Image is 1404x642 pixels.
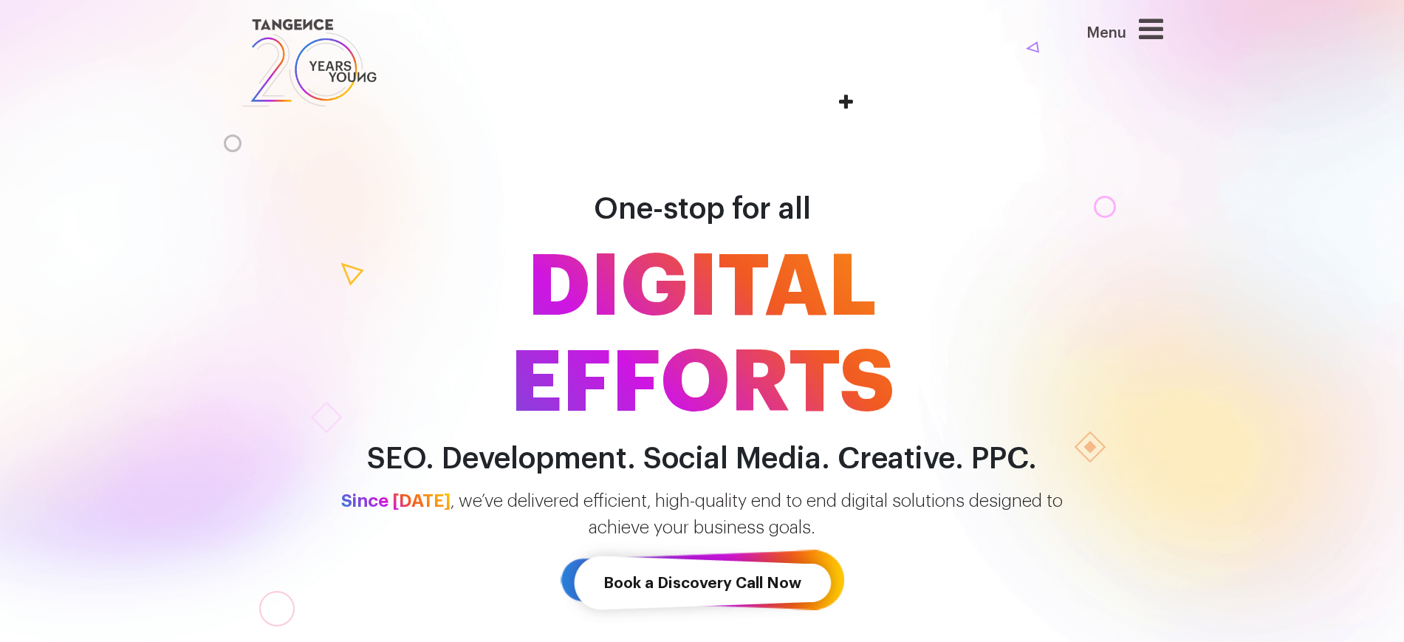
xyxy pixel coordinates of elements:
p: , we’ve delivered efficient, high-quality end to end digital solutions designed to achieve your b... [281,488,1123,541]
h2: SEO. Development. Social Media. Creative. PPC. [281,443,1123,476]
span: DIGITAL EFFORTS [281,239,1123,431]
a: Book a Discovery Call Now [561,541,844,626]
span: One-stop for all [594,194,811,224]
span: Since [DATE] [341,492,451,510]
img: logo SVG [241,15,379,111]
